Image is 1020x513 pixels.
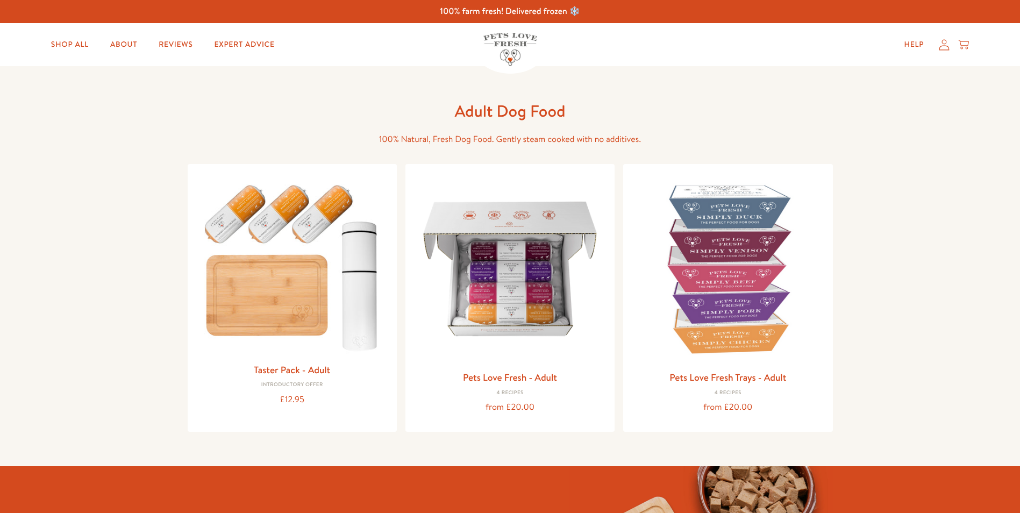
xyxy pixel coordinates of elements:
img: Pets Love Fresh - Adult [414,173,606,365]
a: Reviews [150,34,201,55]
a: Taster Pack - Adult [254,363,330,376]
div: Introductory Offer [196,382,388,388]
a: Pets Love Fresh Trays - Adult [669,370,786,384]
a: Help [895,34,932,55]
img: Pets Love Fresh [483,33,537,66]
div: £12.95 [196,393,388,407]
div: 4 Recipes [632,390,824,396]
img: Taster Pack - Adult [196,173,388,357]
div: from £20.00 [414,400,606,415]
a: Pets Love Fresh - Adult [463,370,557,384]
h1: Adult Dog Food [338,101,682,122]
div: 4 Recipes [414,390,606,396]
img: Pets Love Fresh Trays - Adult [632,173,824,365]
div: from £20.00 [632,400,824,415]
span: 100% Natural, Fresh Dog Food. Gently steam cooked with no additives. [379,133,641,145]
a: About [102,34,146,55]
a: Expert Advice [206,34,283,55]
a: Shop All [42,34,97,55]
